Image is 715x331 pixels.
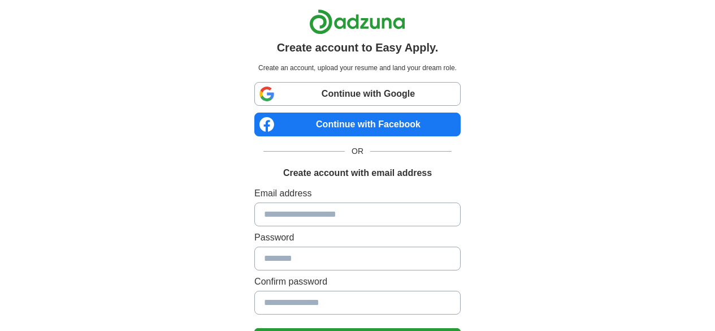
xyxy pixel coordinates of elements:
[309,9,405,35] img: Adzuna logo
[277,39,439,56] h1: Create account to Easy Apply.
[345,145,370,157] span: OR
[254,82,461,106] a: Continue with Google
[283,166,432,180] h1: Create account with email address
[254,187,461,200] label: Email address
[254,113,461,136] a: Continue with Facebook
[254,231,461,244] label: Password
[257,63,458,73] p: Create an account, upload your resume and land your dream role.
[254,275,461,289] label: Confirm password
